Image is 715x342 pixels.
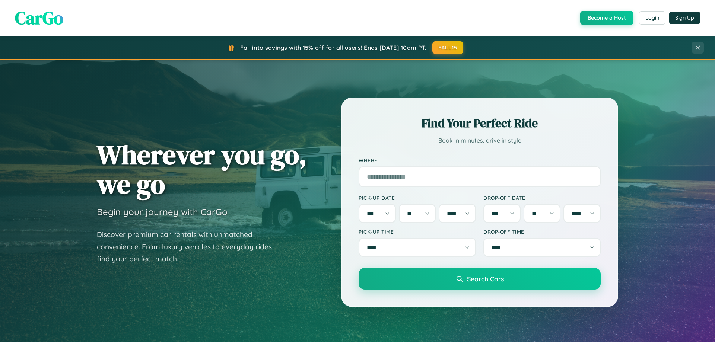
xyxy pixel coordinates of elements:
label: Pick-up Time [359,228,476,235]
span: CarGo [15,6,63,30]
button: Become a Host [580,11,633,25]
button: Login [639,11,665,25]
button: Search Cars [359,268,601,290]
label: Pick-up Date [359,195,476,201]
button: FALL15 [432,41,464,54]
h3: Begin your journey with CarGo [97,206,228,217]
span: Search Cars [467,275,504,283]
label: Drop-off Time [483,228,601,235]
span: Fall into savings with 15% off for all users! Ends [DATE] 10am PT. [240,44,427,51]
p: Discover premium car rentals with unmatched convenience. From luxury vehicles to everyday rides, ... [97,228,283,265]
h2: Find Your Perfect Ride [359,115,601,131]
label: Drop-off Date [483,195,601,201]
label: Where [359,157,601,163]
p: Book in minutes, drive in style [359,135,601,146]
button: Sign Up [669,12,700,24]
h1: Wherever you go, we go [97,140,307,199]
